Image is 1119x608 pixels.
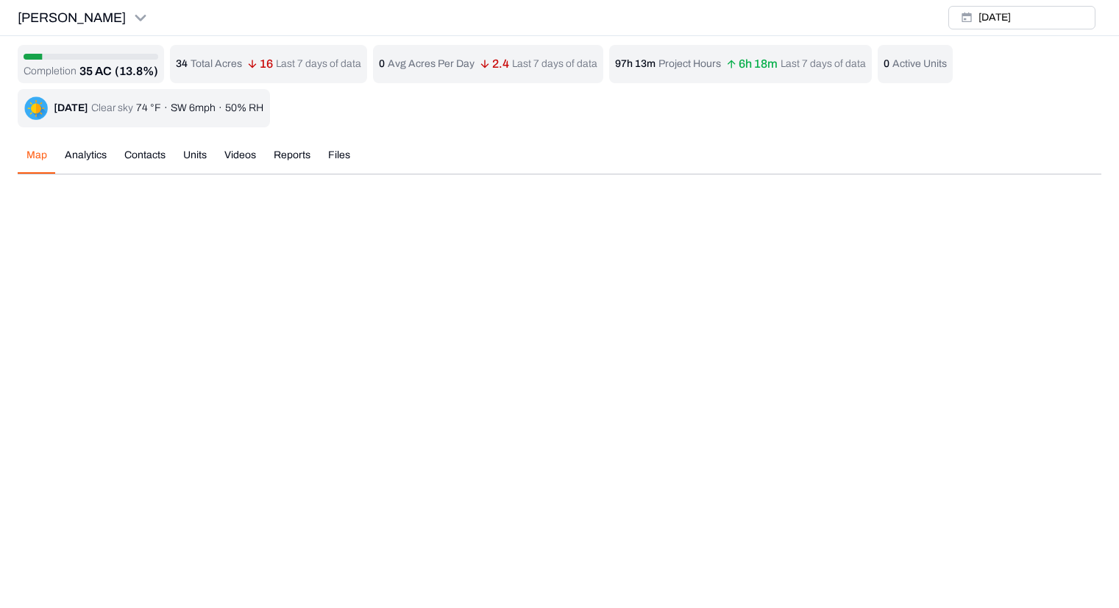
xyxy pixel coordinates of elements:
[116,148,174,174] button: Contacts
[174,148,216,174] button: Units
[164,101,168,116] p: ·
[18,7,126,28] p: [PERSON_NAME]
[781,57,866,71] p: Last 7 days of data
[248,60,257,68] img: arrow
[216,148,265,174] button: Videos
[91,101,133,116] p: Clear sky
[56,148,116,174] button: Analytics
[24,64,77,79] p: Completion
[115,63,158,80] p: (13.8%)
[319,148,359,174] button: Files
[948,6,1095,29] button: [DATE]
[892,57,947,71] p: Active Units
[18,148,56,174] button: Map
[615,57,656,71] p: 97h 13m
[219,101,222,116] p: ·
[727,60,778,68] p: 6h 18m
[265,148,319,174] button: Reports
[79,63,158,80] button: 35 AC(13.8%)
[512,57,597,71] p: Last 7 days of data
[171,101,216,116] p: SW 6mph
[191,57,242,71] p: Total Acres
[276,57,361,71] p: Last 7 days of data
[248,60,273,68] p: 16
[658,57,721,71] p: Project Hours
[136,101,161,116] p: 74 °F
[884,57,889,71] p: 0
[388,57,475,71] p: Avg Acres Per Day
[480,60,509,68] p: 2.4
[24,96,48,120] img: clear-sky-DDUEQLQN.png
[727,60,736,68] img: arrow
[176,57,188,71] p: 34
[225,101,263,116] p: 50% RH
[480,60,489,68] img: arrow
[79,63,112,80] p: 35 AC
[379,57,385,71] p: 0
[54,101,88,116] div: [DATE]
